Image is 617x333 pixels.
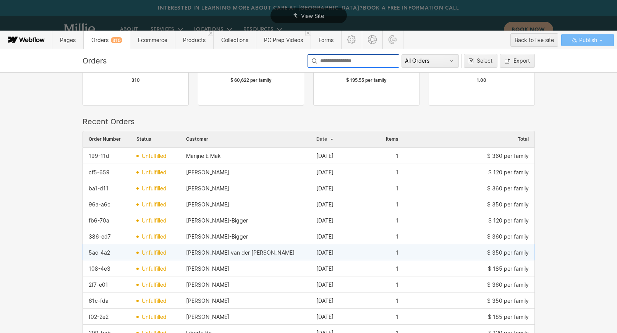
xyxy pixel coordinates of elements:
[83,148,535,164] div: row
[186,136,208,142] span: Customer
[230,77,272,83] div: $ 60,622 per family
[487,234,529,240] div: $ 360 per family
[208,31,213,36] a: Close 'Products' tab
[83,212,535,229] div: row
[83,260,535,277] div: row
[142,185,167,192] span: unfulfilled
[515,34,554,46] div: Back to live site
[83,196,535,213] div: row
[89,266,110,272] div: 108-4e3
[316,266,334,272] div: [DATE]
[264,37,303,43] span: PC Prep Videos
[89,282,108,288] div: 2f7-e01
[500,54,535,68] button: Export
[396,282,398,288] div: 1
[142,250,167,256] span: unfulfilled
[83,117,535,126] div: Recent Orders
[186,153,221,159] div: Marijne E Mak
[396,266,398,272] div: 1
[89,169,110,175] div: cf5-659
[488,266,529,272] div: $ 185 per family
[487,282,529,288] div: $ 360 per family
[142,298,167,304] span: unfulfilled
[396,185,398,192] div: 1
[487,153,529,159] div: $ 360 per family
[186,234,248,240] div: [PERSON_NAME]-Bigger
[396,153,398,159] div: 1
[510,33,558,47] button: Back to live site
[518,136,529,142] span: Total
[83,308,535,325] div: row
[142,153,167,159] span: unfulfilled
[89,185,109,192] div: ba1-d11
[60,37,76,43] span: Pages
[89,234,111,240] div: 386-ed7
[316,136,327,142] span: Date
[319,37,334,43] span: Forms
[183,37,206,43] span: Products
[138,37,167,43] span: Ecommerce
[464,54,497,68] button: Select
[316,298,334,304] div: [DATE]
[316,314,334,320] div: [DATE]
[186,266,229,272] div: [PERSON_NAME]
[487,298,529,304] div: $ 350 per family
[142,201,167,208] span: unfulfilled
[477,77,486,83] div: 1.00
[396,169,398,175] div: 1
[316,218,334,224] div: [DATE]
[83,56,305,65] div: Orders
[83,292,535,309] div: row
[91,37,122,43] span: Orders
[89,314,109,320] div: f02-2e2
[316,234,334,240] div: [DATE]
[83,164,535,180] div: row
[311,131,376,147] div: Date
[305,31,311,36] a: Close 'PC Prep Videos' tab
[186,201,229,208] div: [PERSON_NAME]
[487,250,529,256] div: $ 350 per family
[83,276,535,293] div: row
[89,218,109,224] div: fb6-70a
[89,201,110,208] div: 96a-a6c
[487,185,529,192] div: $ 360 per family
[142,314,167,320] span: unfulfilled
[487,201,529,208] div: $ 350 per family
[396,218,398,224] div: 1
[83,244,535,261] div: row
[316,185,334,192] div: [DATE]
[396,250,398,256] div: 1
[316,201,334,208] div: [DATE]
[142,282,167,288] span: unfulfilled
[488,169,529,175] div: $ 120 per family
[142,218,167,224] span: unfulfilled
[513,58,530,64] div: Export
[89,298,109,304] div: 61c-fda
[83,180,535,197] div: row
[396,234,398,240] div: 1
[111,37,122,43] div: 310
[186,314,229,320] div: [PERSON_NAME]
[186,250,295,256] div: [PERSON_NAME] van der [PERSON_NAME]
[186,282,229,288] div: [PERSON_NAME]
[142,169,167,175] span: unfulfilled
[186,185,229,192] div: [PERSON_NAME]
[396,201,398,208] div: 1
[316,282,334,288] div: [DATE]
[316,153,334,159] div: [DATE]
[316,169,334,175] div: [DATE]
[186,169,229,175] div: [PERSON_NAME]
[386,136,398,142] span: Items
[142,266,167,272] span: unfulfilled
[142,234,167,240] span: unfulfilled
[186,218,248,224] div: [PERSON_NAME]-Bigger
[477,57,492,64] span: Select
[346,77,387,83] div: $ 195.55 per family
[186,298,229,304] div: [PERSON_NAME]
[316,250,334,256] div: [DATE]
[396,298,398,304] div: 1
[89,153,109,159] div: 199-11d
[221,37,248,43] span: Collections
[89,136,121,142] span: Order Number
[396,314,398,320] div: 1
